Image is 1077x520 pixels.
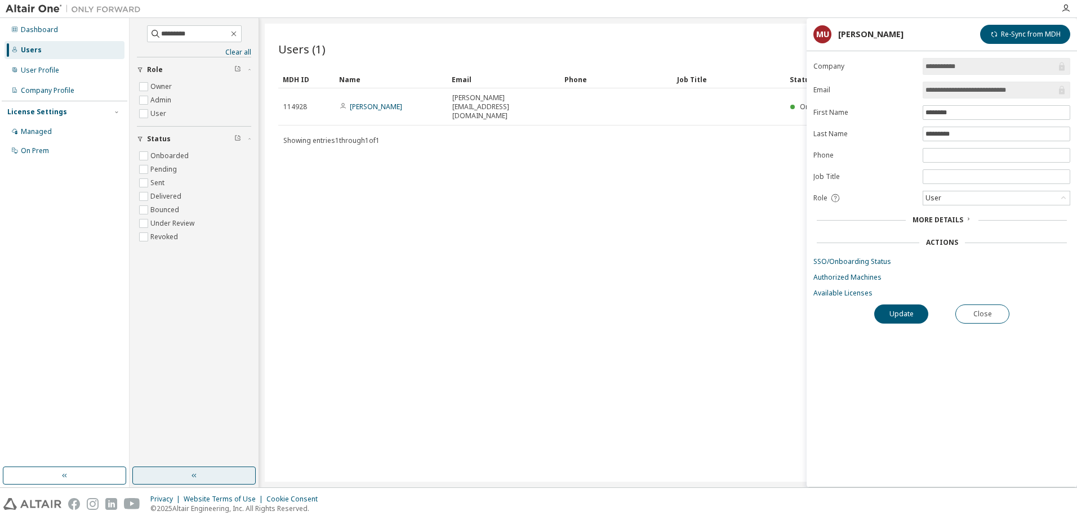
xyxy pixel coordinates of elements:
label: Bounced [150,203,181,217]
div: Actions [926,238,958,247]
div: Privacy [150,495,184,504]
div: Cookie Consent [266,495,324,504]
a: Authorized Machines [813,273,1070,282]
div: Managed [21,127,52,136]
div: Dashboard [21,25,58,34]
img: youtube.svg [124,498,140,510]
div: MU [813,25,831,43]
div: Email [452,70,555,88]
label: Onboarded [150,149,191,163]
label: Company [813,62,916,71]
a: SSO/Onboarding Status [813,257,1070,266]
div: MDH ID [283,70,330,88]
div: Name [339,70,443,88]
a: Available Licenses [813,289,1070,298]
img: instagram.svg [87,498,99,510]
div: Company Profile [21,86,74,95]
span: Role [147,65,163,74]
label: Owner [150,80,174,93]
span: [PERSON_NAME][EMAIL_ADDRESS][DOMAIN_NAME] [452,93,555,120]
div: User Profile [21,66,59,75]
a: Clear all [137,48,251,57]
button: Update [874,304,928,324]
span: Clear filter [234,135,241,144]
label: First Name [813,108,916,117]
a: [PERSON_NAME] [350,102,402,111]
span: Clear filter [234,65,241,74]
label: Admin [150,93,173,107]
label: Email [813,86,916,95]
div: Phone [564,70,668,88]
span: Onboarded [800,102,838,111]
span: More Details [913,215,963,225]
label: Job Title [813,172,916,181]
label: Revoked [150,230,180,244]
img: Altair One [6,3,146,15]
img: altair_logo.svg [3,498,61,510]
label: Sent [150,176,167,190]
div: User [924,192,943,204]
img: facebook.svg [68,498,80,510]
div: License Settings [7,107,67,116]
span: 114928 [283,102,307,111]
img: linkedin.svg [105,498,117,510]
div: On Prem [21,146,49,155]
span: Role [813,194,827,203]
label: Pending [150,163,179,176]
div: Status [790,70,999,88]
label: User [150,107,168,120]
div: Users [21,46,42,55]
p: © 2025 Altair Engineering, Inc. All Rights Reserved. [150,504,324,513]
button: Role [137,57,251,82]
label: Phone [813,151,916,160]
div: [PERSON_NAME] [838,30,904,39]
div: User [923,191,1070,205]
span: Status [147,135,171,144]
label: Delivered [150,190,184,203]
div: Website Terms of Use [184,495,266,504]
span: Showing entries 1 through 1 of 1 [283,136,380,145]
button: Status [137,127,251,151]
div: Job Title [677,70,781,88]
span: Users (1) [278,41,326,57]
button: Re-Sync from MDH [980,25,1070,44]
button: Close [955,304,1009,324]
label: Under Review [150,217,197,230]
label: Last Name [813,129,916,138]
